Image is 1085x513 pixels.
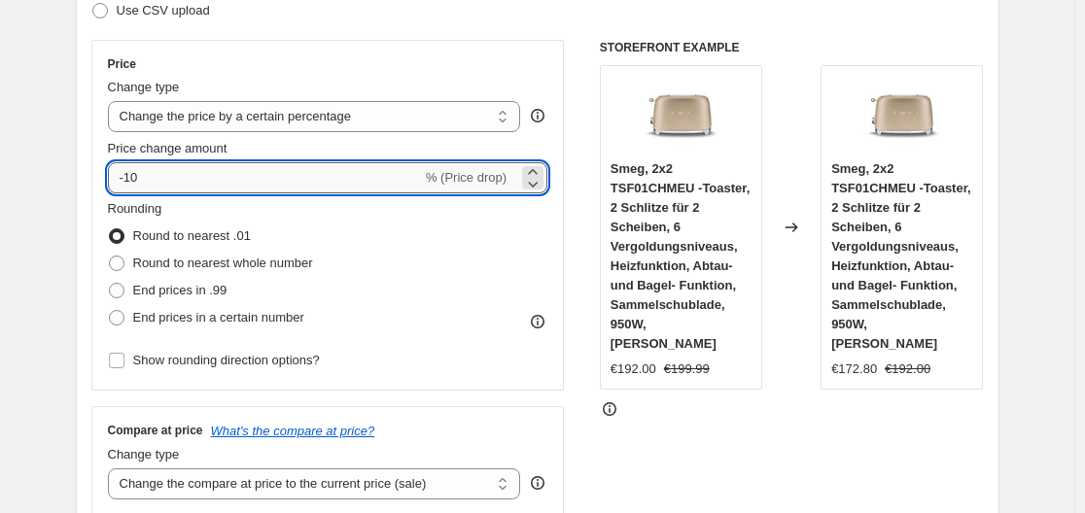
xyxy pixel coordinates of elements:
[528,473,547,493] div: help
[108,201,162,216] span: Rounding
[108,141,227,155] span: Price change amount
[885,359,930,379] strike: €192.00
[528,106,547,125] div: help
[133,228,251,243] span: Round to nearest .01
[642,76,719,154] img: 619YmvjgUML_80x.jpg
[863,76,941,154] img: 619YmvjgUML_80x.jpg
[133,310,304,325] span: End prices in a certain number
[211,424,375,438] button: What's the compare at price?
[611,359,656,379] div: €192.00
[611,161,751,351] span: Smeg, 2x2 TSF01CHMEU -Toaster, 2 Schlitze für 2 Scheiben, 6 Vergoldungsniveaus, Heizfunktion, Abt...
[133,256,313,270] span: Round to nearest whole number
[108,447,180,462] span: Change type
[426,170,507,185] span: % (Price drop)
[831,161,971,351] span: Smeg, 2x2 TSF01CHMEU -Toaster, 2 Schlitze für 2 Scheiben, 6 Vergoldungsniveaus, Heizfunktion, Abt...
[108,162,422,193] input: -15
[117,3,210,17] span: Use CSV upload
[831,359,877,379] div: €172.80
[108,423,203,438] h3: Compare at price
[108,80,180,94] span: Change type
[600,40,984,55] h6: STOREFRONT EXAMPLE
[664,359,710,379] strike: €199.99
[108,56,136,72] h3: Price
[133,353,320,367] span: Show rounding direction options?
[133,283,227,297] span: End prices in .99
